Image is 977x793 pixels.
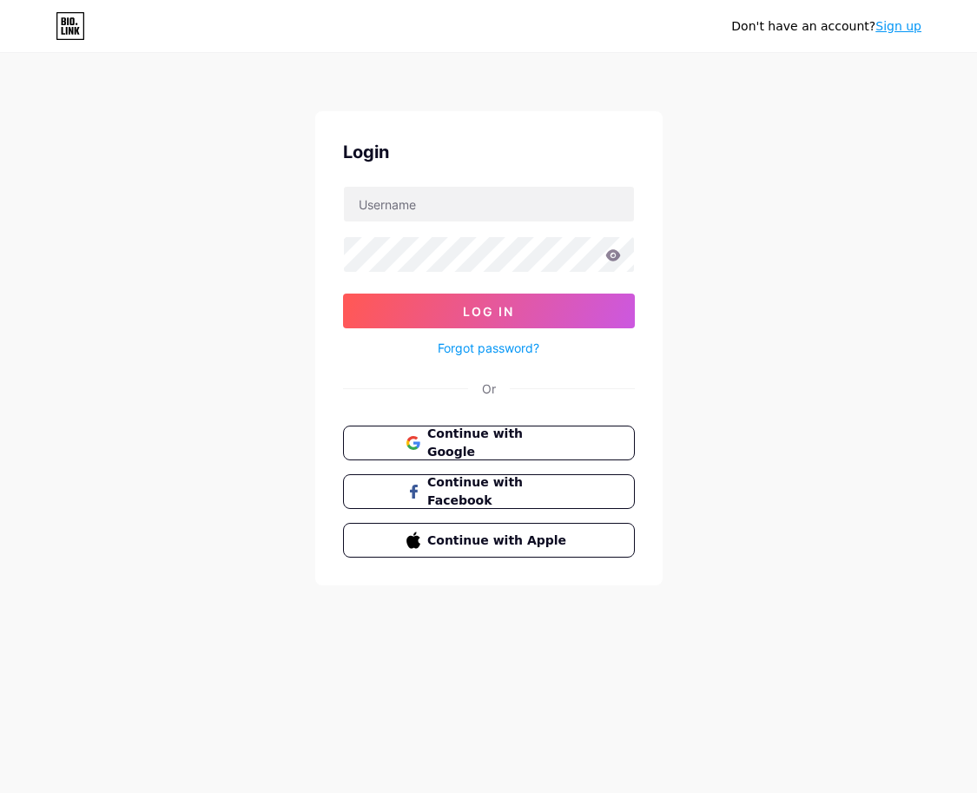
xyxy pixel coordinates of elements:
button: Continue with Facebook [343,474,635,509]
button: Continue with Google [343,426,635,460]
a: Forgot password? [438,339,539,357]
div: Don't have an account? [731,17,921,36]
div: Or [482,380,496,398]
span: Continue with Facebook [427,473,571,510]
a: Sign up [875,19,921,33]
span: Continue with Google [427,425,571,461]
div: Login [343,139,635,165]
span: Continue with Apple [427,532,571,550]
button: Log In [343,294,635,328]
input: Username [344,187,634,221]
span: Log In [463,304,514,319]
button: Continue with Apple [343,523,635,558]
